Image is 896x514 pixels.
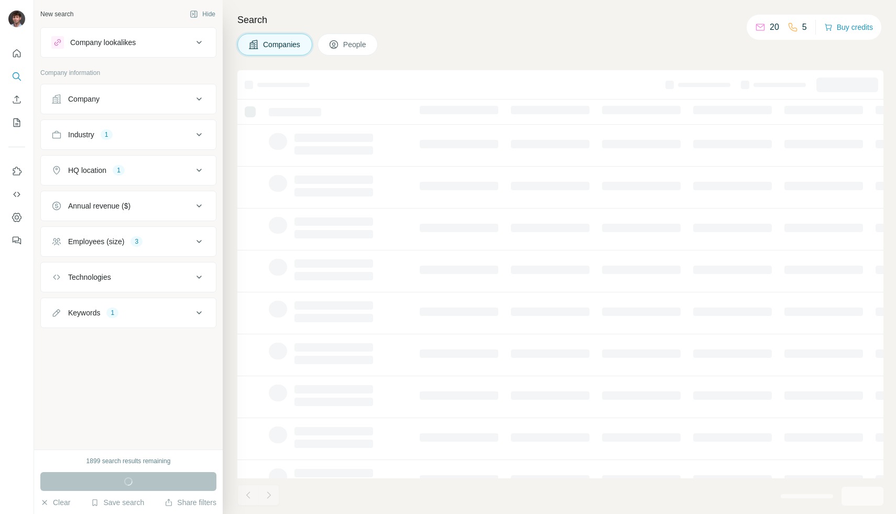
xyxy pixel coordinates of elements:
button: Search [8,67,25,86]
p: 20 [770,21,779,34]
div: 1 [113,166,125,175]
p: Company information [40,68,216,78]
div: Company [68,94,100,104]
button: Quick start [8,44,25,63]
div: Industry [68,129,94,140]
button: Annual revenue ($) [41,193,216,218]
button: Technologies [41,265,216,290]
button: My lists [8,113,25,132]
div: Company lookalikes [70,37,136,48]
p: 5 [802,21,807,34]
button: Buy credits [824,20,873,35]
div: 1 [106,308,118,318]
div: New search [40,9,73,19]
button: Enrich CSV [8,90,25,109]
button: Hide [182,6,223,22]
span: Companies [263,39,301,50]
button: Use Surfe on LinkedIn [8,162,25,181]
div: 1 [101,130,113,139]
button: Company lookalikes [41,30,216,55]
div: HQ location [68,165,106,176]
div: Employees (size) [68,236,124,247]
div: Technologies [68,272,111,282]
div: Keywords [68,308,100,318]
button: Industry1 [41,122,216,147]
button: HQ location1 [41,158,216,183]
button: Feedback [8,231,25,250]
div: Annual revenue ($) [68,201,130,211]
button: Employees (size)3 [41,229,216,254]
button: Clear [40,497,70,508]
button: Save search [91,497,144,508]
img: Avatar [8,10,25,27]
button: Dashboard [8,208,25,227]
h4: Search [237,13,883,27]
div: 3 [130,237,143,246]
button: Use Surfe API [8,185,25,204]
div: 1899 search results remaining [86,456,171,466]
span: People [343,39,367,50]
button: Company [41,86,216,112]
button: Share filters [165,497,216,508]
button: Keywords1 [41,300,216,325]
